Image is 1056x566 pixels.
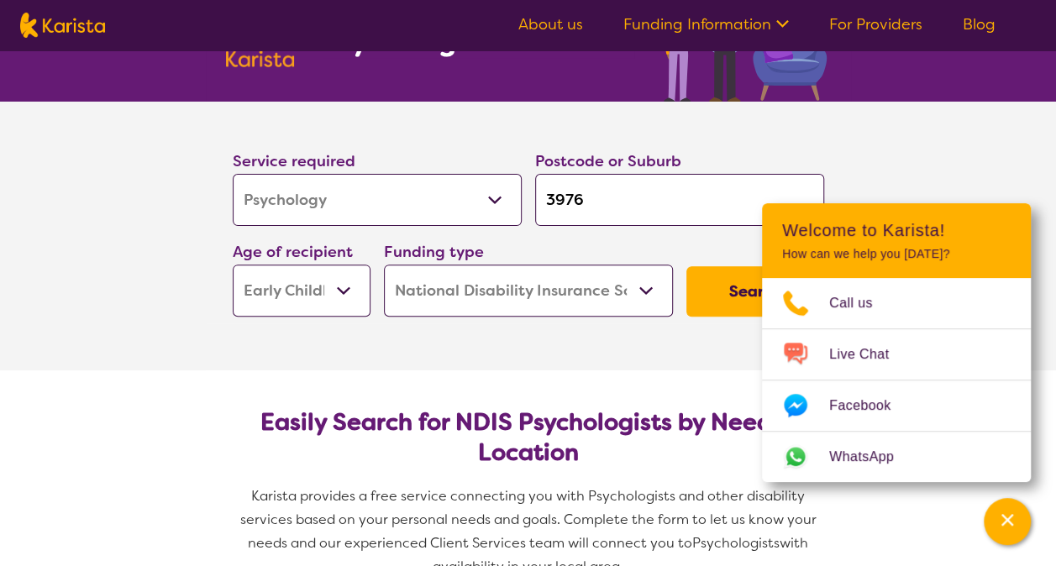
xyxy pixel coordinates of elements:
[762,278,1031,482] ul: Choose channel
[233,242,353,262] label: Age of recipient
[20,13,105,38] img: Karista logo
[692,534,780,552] span: Psychologists
[535,174,824,226] input: Type
[762,203,1031,482] div: Channel Menu
[782,247,1011,261] p: How can we help you [DATE]?
[829,342,909,367] span: Live Chat
[384,242,484,262] label: Funding type
[829,444,914,469] span: WhatsApp
[829,291,893,316] span: Call us
[535,151,681,171] label: Postcode or Suburb
[829,14,922,34] a: For Providers
[762,432,1031,482] a: Web link opens in a new tab.
[984,498,1031,545] button: Channel Menu
[963,14,996,34] a: Blog
[233,151,355,171] label: Service required
[240,487,820,552] span: Karista provides a free service connecting you with Psychologists and other disability services b...
[518,14,583,34] a: About us
[623,14,789,34] a: Funding Information
[829,393,911,418] span: Facebook
[782,220,1011,240] h2: Welcome to Karista!
[246,407,811,468] h2: Easily Search for NDIS Psychologists by Need & Location
[686,266,824,317] button: Search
